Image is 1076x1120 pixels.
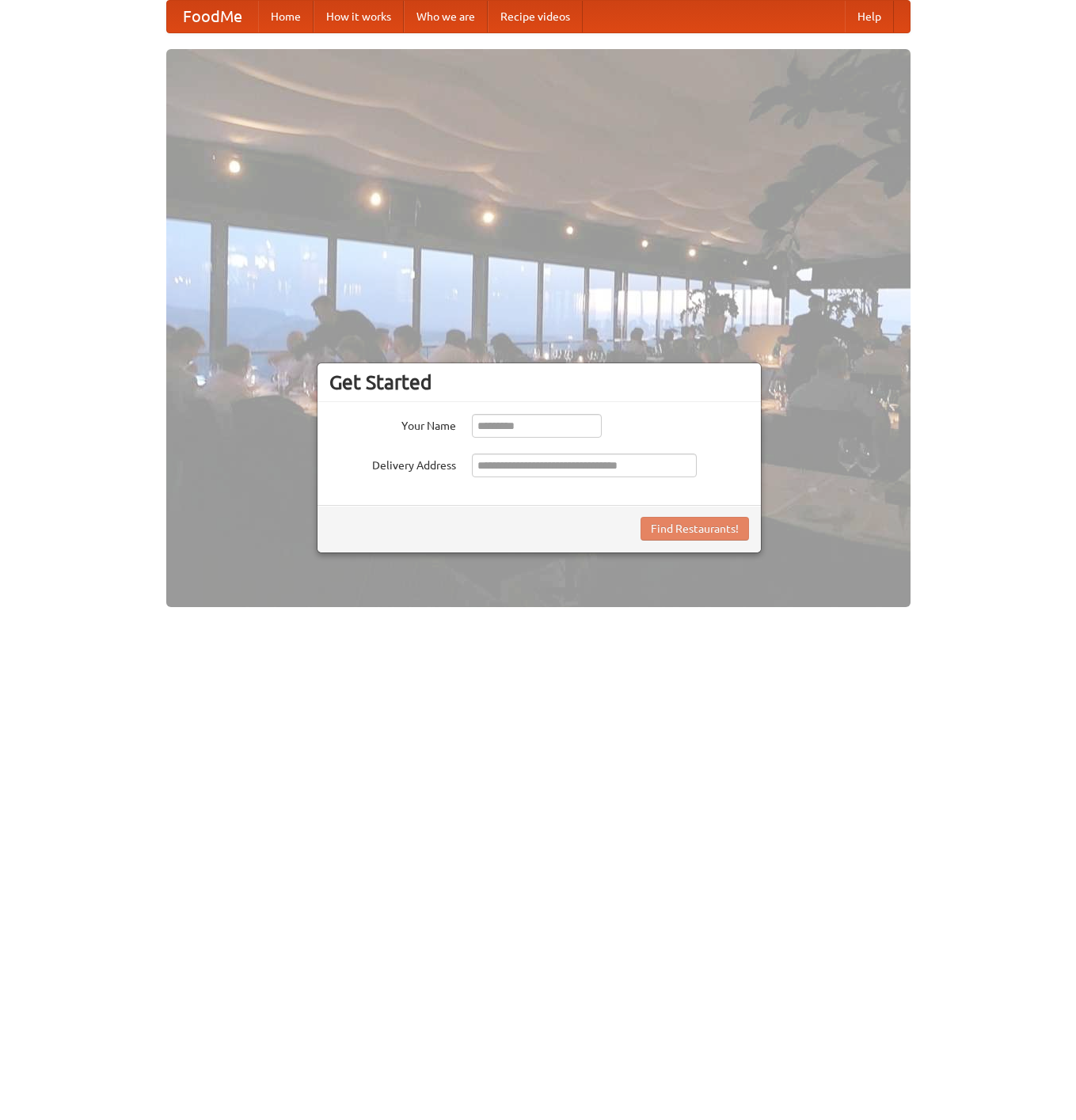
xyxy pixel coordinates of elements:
[404,1,488,32] a: Who we are
[641,517,749,541] button: Find Restaurants!
[314,1,404,32] a: How it works
[845,1,894,32] a: Help
[167,1,258,32] a: FoodMe
[488,1,583,32] a: Recipe videos
[258,1,314,32] a: Home
[329,414,456,434] label: Your Name
[329,454,456,473] label: Delivery Address
[329,370,749,394] h3: Get Started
